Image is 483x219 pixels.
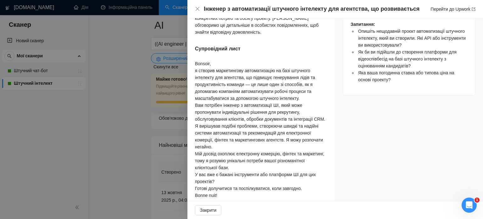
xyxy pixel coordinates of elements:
[476,198,478,202] font: 1
[195,151,324,170] font: Мій досвід охоплює електронну комерцію, фінтех та маркетинг, тому я розумію унікальні потреби ваш...
[200,208,216,213] font: Закрити
[358,29,466,48] font: Опишіть нещодавній проєкт автоматизації штучного інтелекту, який ви створили. Які API або інструм...
[195,103,325,149] font: Вам потрібен інженер з автоматизації ШІ, який може пропонувати індивідуальні рішення для рекрутин...
[358,70,454,82] font: Яка ваша погодинна ставка або типова ціна на основі проекту?
[195,2,319,35] font: Я гнучкий у ціноутворенні та відкритий до обговорення проектних ставок або погодинних ставок, зал...
[195,186,302,191] font: Готові долучитися та поспілкуватися, коли завгодно.
[351,22,375,27] font: Запитання:
[195,205,221,215] button: Закрити
[195,172,316,184] font: У вас вже є бажані інструменти або платформи ШІ для цих проектів?
[430,7,475,12] a: Перейти до Upworkекспорт
[472,7,475,11] span: експорт
[195,61,211,66] font: Bonsoir,
[195,68,315,101] font: я створив маркетингову автоматизацію на базі штучного інтелекту для агентства, що підвищує генеру...
[195,46,241,51] font: Супровідний лист
[195,6,200,11] span: близько
[195,6,200,12] button: Закрити
[358,49,457,68] font: Як би ви підійшли до створення платформи для відеоспівбесід на базі штучного інтелекту з оцінюван...
[462,198,477,213] iframe: Живий чат у інтеркомі
[204,6,419,12] font: Інженер з автоматизації штучного інтелекту для агентства, що розвивається
[195,193,217,198] font: Bonne nuit!
[430,7,470,12] font: Перейти до Upwork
